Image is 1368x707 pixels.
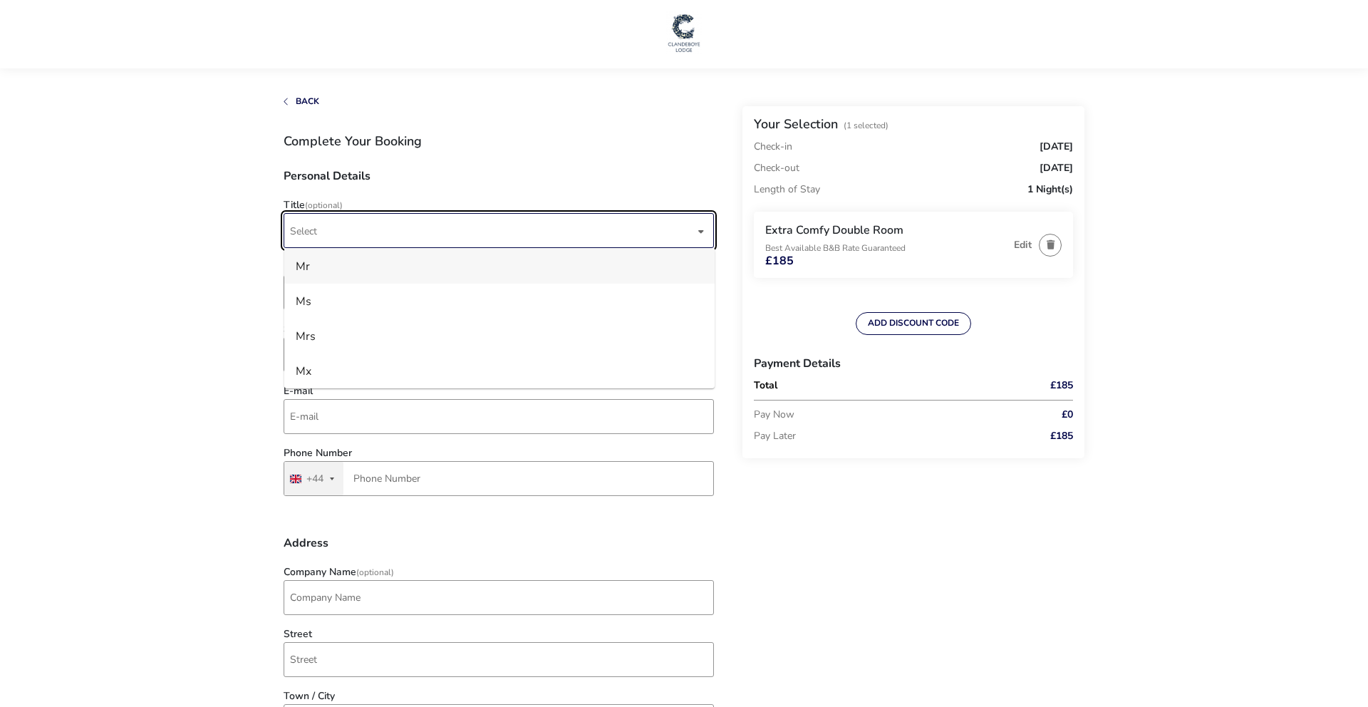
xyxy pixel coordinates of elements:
[754,381,1009,391] p: Total
[284,284,715,319] li: [object Object]
[290,214,695,247] span: Select
[1040,163,1073,173] span: [DATE]
[290,225,317,238] span: Select
[1050,431,1073,441] span: £185
[296,290,311,313] div: Ms
[844,120,888,131] span: (1 Selected)
[284,225,714,238] p-dropdown: Title
[754,346,1073,381] h3: Payment Details
[1014,239,1032,250] button: Edit
[296,360,311,383] div: Mx
[284,97,319,106] button: Back
[284,629,312,639] label: Street
[754,179,820,200] p: Length of Stay
[754,404,1009,425] p: Pay Now
[754,158,799,179] p: Check-out
[284,262,333,272] label: First Name
[356,567,394,578] span: (Optional)
[296,96,319,107] span: Back
[284,642,714,677] input: street
[306,474,323,484] div: +44
[284,462,343,495] button: Selected country
[765,244,1007,252] p: Best Available B&B Rate Guaranteed
[305,200,343,211] span: (Optional)
[1050,381,1073,391] span: £185
[296,255,310,278] div: Mr
[284,135,714,148] h1: Complete Your Booking
[284,249,715,284] li: [object Object]
[284,200,343,210] label: Title
[284,580,714,615] input: company
[698,217,705,245] div: dropdown trigger
[284,567,394,577] label: Company Name
[666,11,702,54] img: Main Website
[284,275,714,310] input: firstName
[1062,410,1073,420] span: £0
[754,115,838,133] h2: Your Selection
[284,691,335,701] label: Town / City
[754,142,792,152] p: Check-in
[754,425,1009,447] p: Pay Later
[856,312,971,335] button: ADD DISCOUNT CODE
[284,386,313,396] label: E-mail
[765,255,794,267] span: £185
[296,325,316,348] div: Mrs
[284,324,325,334] label: Surname
[284,537,714,560] h3: Address
[284,461,714,496] input: Phone Number
[284,319,715,353] li: [object Object]
[1040,142,1073,152] span: [DATE]
[284,448,352,458] label: Phone Number
[1027,185,1073,195] span: 1 Night(s)
[284,399,714,434] input: email
[284,353,715,388] li: [object Object]
[284,170,714,193] h3: Personal Details
[284,337,714,372] input: surname
[765,223,1007,238] h3: Extra Comfy Double Room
